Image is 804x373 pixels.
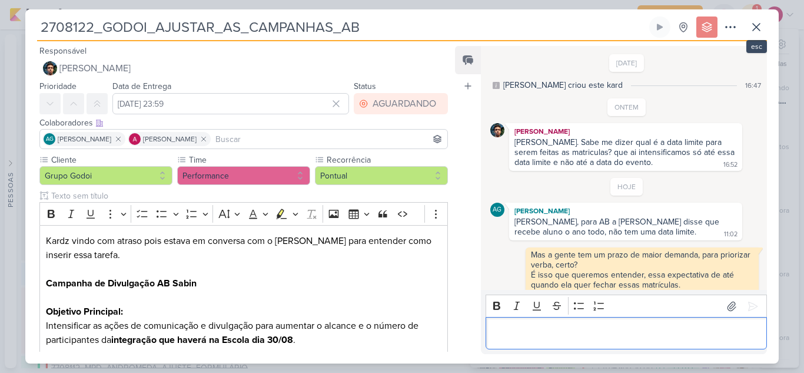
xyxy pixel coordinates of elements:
[511,126,740,137] div: [PERSON_NAME]
[39,117,448,129] div: Colaboradores
[46,234,441,305] p: Kardz vindo com atraso pois estava em conversa com o [PERSON_NAME] para entender como inserir ess...
[177,166,310,185] button: Performance
[745,80,761,91] div: 16:47
[129,133,141,145] img: Alessandra Gomes
[746,40,767,53] div: esc
[59,61,131,75] span: [PERSON_NAME]
[655,22,665,32] div: Ligar relógio
[354,93,448,114] button: AGUARDANDO
[44,133,55,145] div: Aline Gimenez Graciano
[514,217,722,237] div: [PERSON_NAME], para AB a [PERSON_NAME] disse que recebe aluno o ano todo, não tem uma data limite.
[39,166,172,185] button: Grupo Godoi
[723,160,737,170] div: 16:52
[531,250,753,270] div: Mas a gente tem um prazo de maior demanda, para priorizar verba, certo?
[39,81,77,91] label: Prioridade
[315,166,448,185] button: Pontual
[325,154,448,166] label: Recorrência
[39,46,87,56] label: Responsável
[37,16,647,38] input: Kard Sem Título
[112,81,171,91] label: Data de Entrega
[46,137,54,143] p: AG
[39,58,448,79] button: [PERSON_NAME]
[46,278,197,289] strong: Campanha de Divulgação AB Sabin
[373,97,436,111] div: AGUARDANDO
[49,190,448,202] input: Texto sem título
[112,93,349,114] input: Select a date
[188,154,310,166] label: Time
[511,205,740,217] div: [PERSON_NAME]
[46,306,123,318] strong: Objetivo Principal:
[486,317,767,349] div: Editor editing area: main
[50,154,172,166] label: Cliente
[46,305,441,347] p: Intensificar as ações de comunicação e divulgação para aumentar o alcance e o número de participa...
[490,123,504,137] img: Nelito Junior
[490,203,504,217] div: Aline Gimenez Graciano
[514,137,737,167] div: [PERSON_NAME]. Sabe me dizer qual é a data limite para serem feitas as matriculas? que ai intensi...
[724,230,737,239] div: 11:02
[39,202,448,225] div: Editor toolbar
[486,295,767,318] div: Editor toolbar
[354,81,376,91] label: Status
[503,79,623,91] div: [PERSON_NAME] criou este kard
[58,134,111,144] span: [PERSON_NAME]
[43,61,57,75] img: Nelito Junior
[531,270,753,290] div: É isso que queremos entender, essa expectativa de até quando ela quer fechar essas matrículas.
[143,134,197,144] span: [PERSON_NAME]
[493,207,501,213] p: AG
[213,132,445,146] input: Buscar
[111,334,293,346] strong: integração que haverá na Escola dia 30/08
